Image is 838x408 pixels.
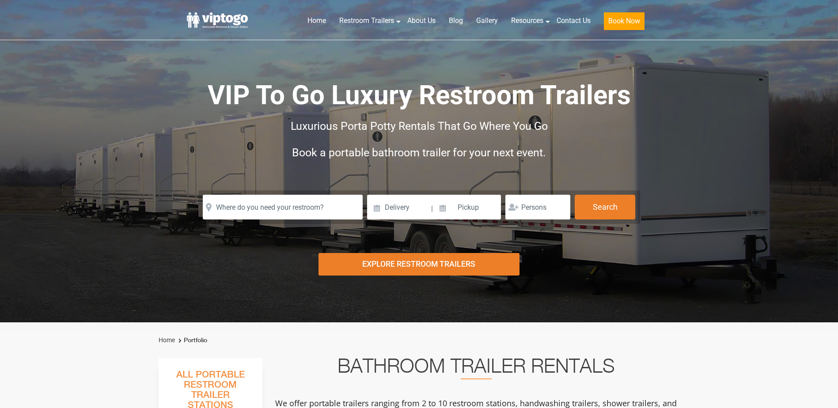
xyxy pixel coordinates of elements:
span: Luxurious Porta Potty Rentals That Go Where You Go [291,120,548,132]
h2: Bathroom Trailer Rentals [274,358,678,379]
button: Search [575,195,635,219]
a: Contact Us [550,11,597,30]
span: VIP To Go Luxury Restroom Trailers [208,79,631,111]
input: Persons [505,195,570,219]
a: Resources [504,11,550,30]
button: Book Now [604,12,645,30]
li: Portfolio [176,335,207,346]
a: About Us [401,11,442,30]
input: Delivery [367,195,430,219]
span: | [431,195,433,223]
input: Where do you need your restroom? [203,195,363,219]
a: Gallery [470,11,504,30]
span: Book a portable bathroom trailer for your next event. [292,146,546,159]
a: Blog [442,11,470,30]
a: Home [301,11,333,30]
a: Restroom Trailers [333,11,401,30]
a: Book Now [597,11,651,35]
div: Explore Restroom Trailers [319,253,519,276]
a: Home [159,336,175,344]
input: Pickup [434,195,501,219]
